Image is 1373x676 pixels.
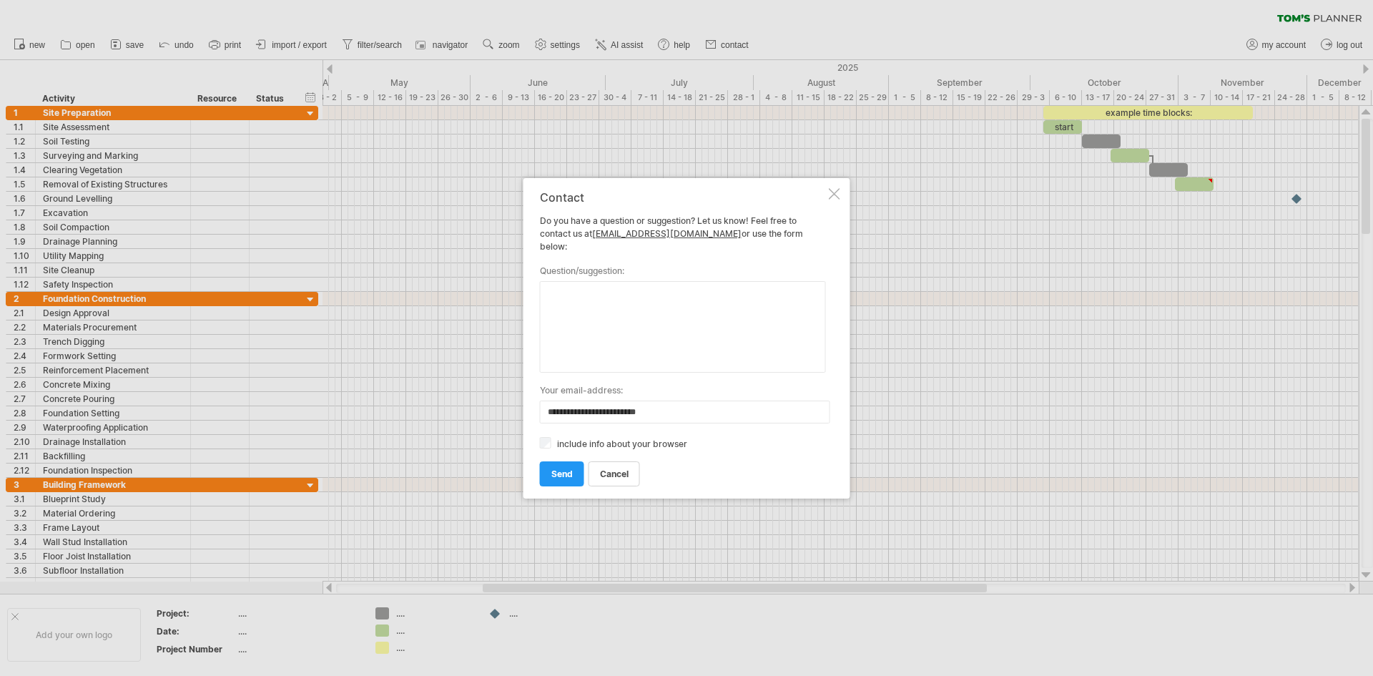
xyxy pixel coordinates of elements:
span: Do you have a question or suggestion? Let us know! Feel free to contact us at or use the form below: [540,215,803,252]
a: cancel [589,461,640,486]
label: question/suggestion: [540,265,826,278]
label: include info about your browser [557,439,687,449]
span: send [551,469,573,479]
a: [EMAIL_ADDRESS][DOMAIN_NAME] [592,228,742,239]
label: your email-address: [540,384,826,397]
div: Contact [540,191,826,204]
span: cancel [600,469,629,479]
a: send [540,461,584,486]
